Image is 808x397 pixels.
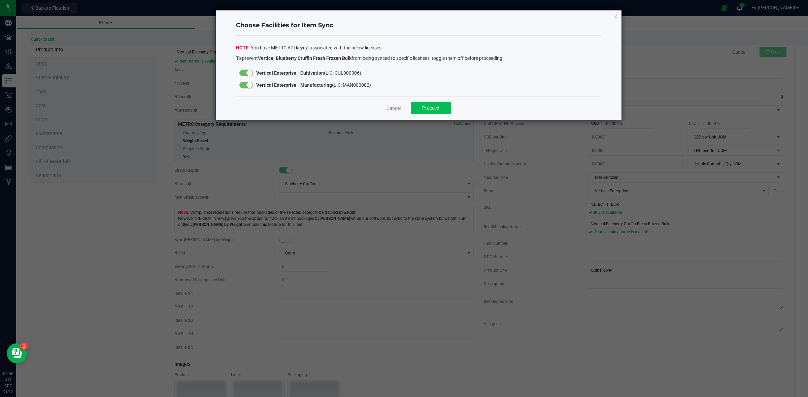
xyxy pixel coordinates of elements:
[258,55,351,61] strong: Vertical Blueberry Cruffin Fresh Frozen Bulk
[256,70,361,76] span: (LIC: CUL000006)
[386,105,401,112] a: Cancel
[236,44,602,64] div: You have METRC API key(s) associated with the below licenses.
[613,12,618,20] button: Close modal
[236,21,602,30] h4: Choose Facilities for Item Sync
[20,342,28,350] iframe: Resource center unread badge
[422,105,439,111] span: Proceed
[256,82,371,88] span: (LIC: MAN000082)
[7,343,27,363] iframe: Resource center
[236,55,602,62] p: To prevent from being synced to specific licenses, toggle them off before proceeding.
[411,102,451,114] button: Proceed
[256,70,324,76] strong: Vertical Enterprise - Cultivation
[256,82,332,88] strong: Vertical Enterprise - Manufacturing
